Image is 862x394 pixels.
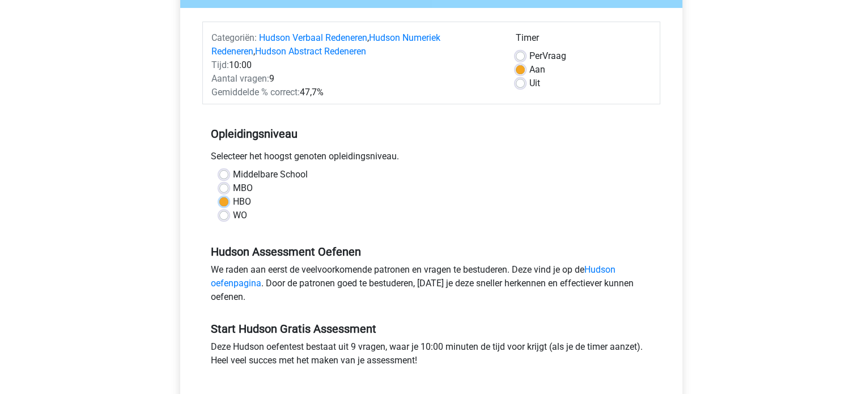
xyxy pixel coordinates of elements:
div: 47,7% [203,86,507,99]
h5: Start Hudson Gratis Assessment [211,322,652,336]
h5: Opleidingsniveau [211,122,652,145]
div: , , [203,31,507,58]
label: Middelbare School [233,168,308,181]
div: 9 [203,72,507,86]
a: Hudson Numeriek Redeneren [211,32,440,57]
label: Uit [529,77,540,90]
label: Vraag [529,49,566,63]
a: Hudson Abstract Redeneren [255,46,366,57]
span: Per [529,50,542,61]
span: Categoriën: [211,32,257,43]
span: Tijd: [211,60,229,70]
div: Deze Hudson oefentest bestaat uit 9 vragen, waar je 10:00 minuten de tijd voor krijgt (als je de ... [202,340,660,372]
label: Aan [529,63,545,77]
span: Aantal vragen: [211,73,269,84]
div: Selecteer het hoogst genoten opleidingsniveau. [202,150,660,168]
div: We raden aan eerst de veelvoorkomende patronen en vragen te bestuderen. Deze vind je op de . Door... [202,263,660,308]
div: 10:00 [203,58,507,72]
label: MBO [233,181,253,195]
span: Gemiddelde % correct: [211,87,300,98]
div: Timer [516,31,651,49]
h5: Hudson Assessment Oefenen [211,245,652,259]
label: WO [233,209,247,222]
a: Hudson Verbaal Redeneren [259,32,367,43]
label: HBO [233,195,251,209]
